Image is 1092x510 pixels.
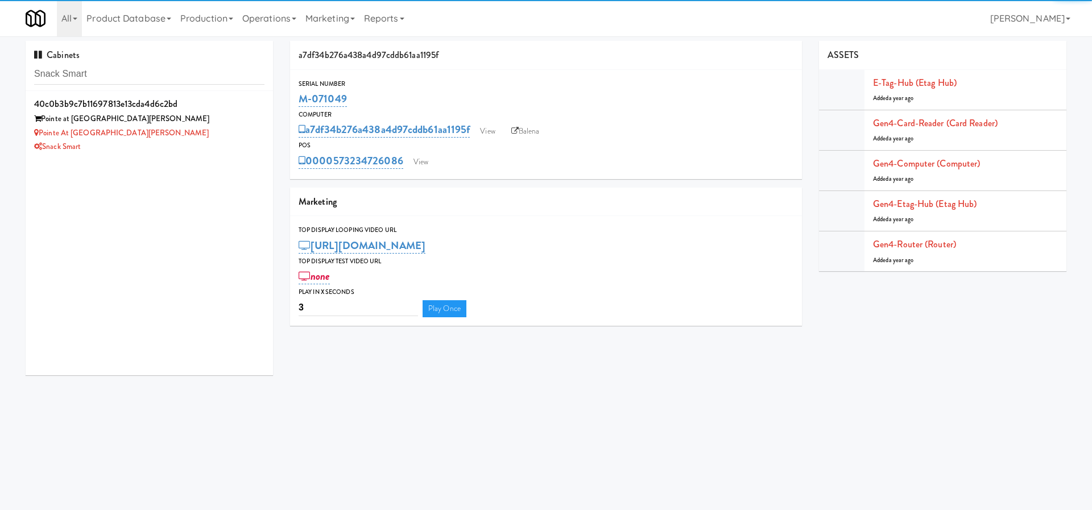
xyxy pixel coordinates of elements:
[873,215,914,223] span: Added
[34,96,264,113] div: 40c0b3b9c7b11697813e13cda4d6c2bd
[873,197,977,210] a: Gen4-etag-hub (Etag Hub)
[299,153,403,169] a: 0000573234726086
[34,127,209,138] a: Pointe at [GEOGRAPHIC_DATA][PERSON_NAME]
[290,41,802,70] div: a7df34b276a438a4d97cddb61aa1195f
[423,300,466,317] a: Play Once
[299,78,793,90] div: Serial Number
[506,123,545,140] a: Balena
[299,91,347,107] a: M-071049
[889,215,914,223] span: a year ago
[873,134,914,143] span: Added
[873,76,957,89] a: E-tag-hub (Etag Hub)
[889,134,914,143] span: a year ago
[408,154,434,171] a: View
[299,256,793,267] div: Top Display Test Video Url
[299,140,793,151] div: POS
[299,287,793,298] div: Play in X seconds
[299,225,793,236] div: Top Display Looping Video Url
[889,94,914,102] span: a year ago
[34,48,80,61] span: Cabinets
[873,117,998,130] a: Gen4-card-reader (Card Reader)
[873,238,956,251] a: Gen4-router (Router)
[34,64,264,85] input: Search cabinets
[26,9,45,28] img: Micromart
[299,109,793,121] div: Computer
[299,195,337,208] span: Marketing
[873,157,980,170] a: Gen4-computer (Computer)
[873,175,914,183] span: Added
[474,123,500,140] a: View
[873,94,914,102] span: Added
[299,268,330,284] a: none
[873,256,914,264] span: Added
[889,175,914,183] span: a year ago
[828,48,859,61] span: ASSETS
[299,122,470,138] a: a7df34b276a438a4d97cddb61aa1195f
[299,238,425,254] a: [URL][DOMAIN_NAME]
[889,256,914,264] span: a year ago
[26,91,273,159] li: 40c0b3b9c7b11697813e13cda4d6c2bdPointe at [GEOGRAPHIC_DATA][PERSON_NAME] Pointe at [GEOGRAPHIC_DA...
[34,112,264,126] div: Pointe at [GEOGRAPHIC_DATA][PERSON_NAME]
[34,141,81,152] a: Snack Smart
